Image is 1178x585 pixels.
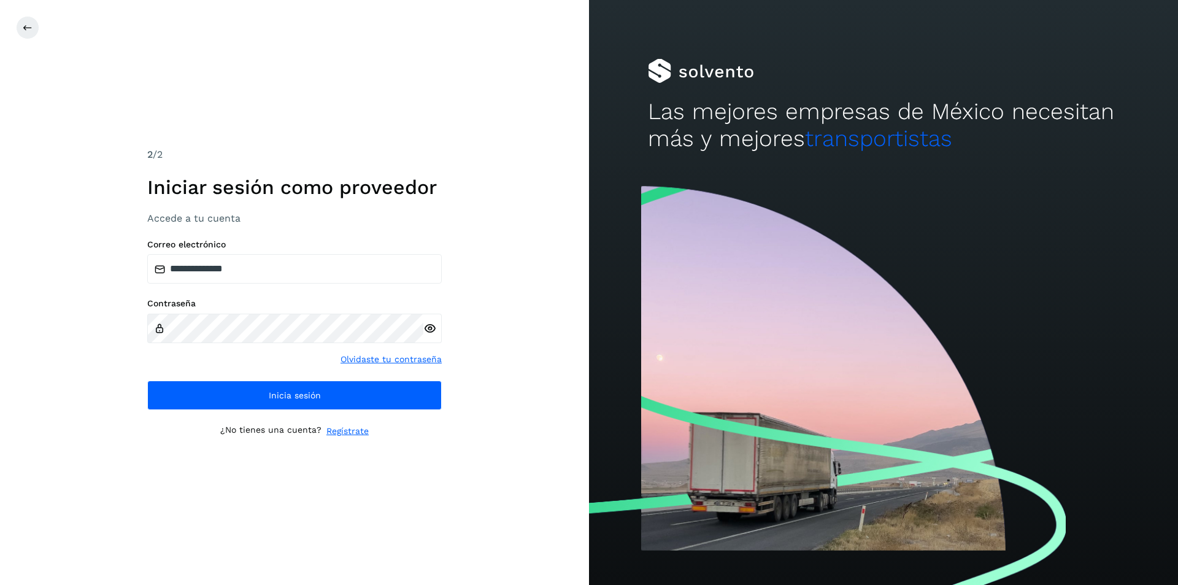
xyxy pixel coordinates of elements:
h2: Las mejores empresas de México necesitan más y mejores [648,98,1119,153]
span: Inicia sesión [269,391,321,400]
span: 2 [147,149,153,160]
button: Inicia sesión [147,381,442,410]
a: Regístrate [326,425,369,438]
h1: Iniciar sesión como proveedor [147,176,442,199]
a: Olvidaste tu contraseña [341,353,442,366]
h3: Accede a tu cuenta [147,212,442,224]
label: Correo electrónico [147,239,442,250]
label: Contraseña [147,298,442,309]
p: ¿No tienes una cuenta? [220,425,321,438]
span: transportistas [805,125,952,152]
div: /2 [147,147,442,162]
